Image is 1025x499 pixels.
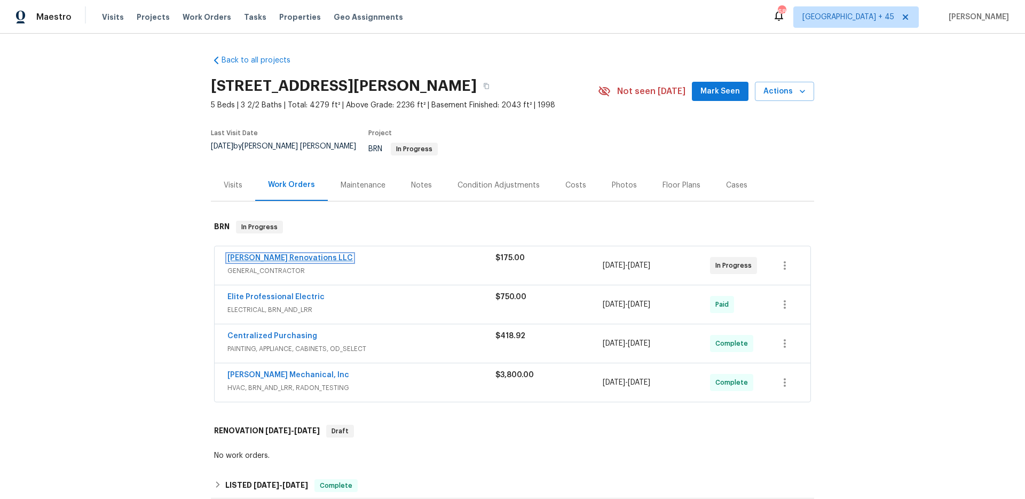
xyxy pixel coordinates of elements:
span: [DATE] [282,481,308,489]
span: [GEOGRAPHIC_DATA] + 45 [802,12,894,22]
span: [DATE] [265,427,291,434]
a: [PERSON_NAME] Renovations LLC [227,254,353,262]
span: [DATE] [254,481,279,489]
span: Last Visit Date [211,130,258,136]
div: Notes [411,180,432,191]
div: 686 [778,6,785,17]
div: Cases [726,180,747,191]
span: Complete [316,480,357,491]
span: Project [368,130,392,136]
span: - [254,481,308,489]
span: ELECTRICAL, BRN_AND_LRR [227,305,495,315]
div: RENOVATION [DATE]-[DATE]Draft [211,414,814,448]
span: - [603,338,650,349]
span: Geo Assignments [334,12,403,22]
span: Mark Seen [700,85,740,98]
div: Floor Plans [663,180,700,191]
span: [DATE] [603,301,625,308]
div: Costs [565,180,586,191]
span: GENERAL_CONTRACTOR [227,266,495,276]
span: In Progress [715,260,756,271]
span: Actions [763,85,806,98]
div: Condition Adjustments [458,180,540,191]
span: - [265,427,320,434]
span: $3,800.00 [495,371,534,379]
a: Elite Professional Electric [227,293,325,301]
span: In Progress [237,222,282,232]
div: Photos [612,180,637,191]
div: Visits [224,180,242,191]
div: Work Orders [268,180,315,190]
a: Back to all projects [211,55,313,66]
h2: [STREET_ADDRESS][PERSON_NAME] [211,81,477,91]
a: Centralized Purchasing [227,332,317,340]
h6: RENOVATION [214,425,320,438]
span: Projects [137,12,170,22]
span: [DATE] [603,379,625,386]
span: [DATE] [628,340,650,347]
button: Actions [755,82,814,102]
span: HVAC, BRN_AND_LRR, RADON_TESTING [227,383,495,393]
span: Draft [327,426,353,436]
span: In Progress [392,146,437,152]
span: Complete [715,377,752,388]
span: Tasks [244,13,266,21]
span: [DATE] [211,143,233,150]
span: $175.00 [495,254,525,262]
span: Visits [102,12,124,22]
a: [PERSON_NAME] Mechanical, Inc [227,371,349,379]
button: Copy Address [477,76,496,96]
span: Paid [715,299,733,310]
span: $418.92 [495,332,525,340]
span: [DATE] [294,427,320,434]
button: Mark Seen [692,82,748,102]
span: [DATE] [603,340,625,347]
span: PAINTING, APPLIANCE, CABINETS, OD_SELECT [227,344,495,354]
h6: BRN [214,221,230,233]
span: Maestro [36,12,72,22]
span: 5 Beds | 3 2/2 Baths | Total: 4279 ft² | Above Grade: 2236 ft² | Basement Finished: 2043 ft² | 1998 [211,100,598,111]
div: LISTED [DATE]-[DATE]Complete [211,473,814,498]
span: Work Orders [183,12,231,22]
span: - [603,377,650,388]
span: [DATE] [628,379,650,386]
span: BRN [368,145,438,153]
span: Properties [279,12,321,22]
h6: LISTED [225,479,308,492]
span: [DATE] [603,262,625,269]
span: [PERSON_NAME] [944,12,1009,22]
span: [DATE] [628,301,650,308]
div: No work orders. [214,450,811,461]
div: by [PERSON_NAME] [PERSON_NAME] [211,143,368,163]
div: Maintenance [341,180,385,191]
span: Complete [715,338,752,349]
span: - [603,299,650,310]
span: [DATE] [628,262,650,269]
span: - [603,260,650,271]
span: Not seen [DATE] [617,86,685,97]
span: $750.00 [495,293,526,301]
div: BRN In Progress [211,210,814,244]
